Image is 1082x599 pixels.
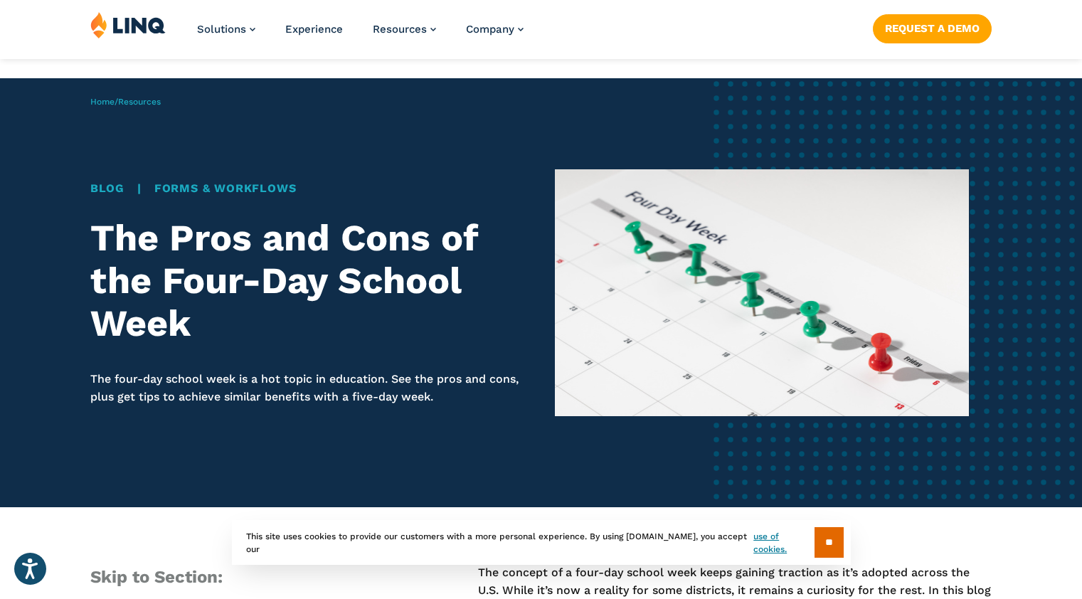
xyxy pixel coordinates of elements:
div: | [90,180,528,197]
nav: Primary Navigation [197,11,524,58]
img: Calendar showing a 4-day week with green pushpins [555,169,969,416]
span: / [90,97,161,107]
a: Blog [90,181,124,195]
a: Experience [285,23,343,36]
p: The four-day school week is a hot topic in education. See the pros and cons, plus get tips to ach... [90,371,528,405]
a: Resources [373,23,436,36]
a: Forms & Workflows [154,181,297,195]
a: Resources [118,97,161,107]
span: Resources [373,23,427,36]
a: Company [466,23,524,36]
span: Solutions [197,23,246,36]
h1: The Pros and Cons of the Four-Day School Week [90,217,528,344]
div: This site uses cookies to provide our customers with a more personal experience. By using [DOMAIN... [232,520,851,565]
a: Request a Demo [873,14,992,43]
a: Solutions [197,23,255,36]
span: Company [466,23,514,36]
nav: Button Navigation [873,11,992,43]
img: LINQ | K‑12 Software [90,11,166,38]
a: Home [90,97,115,107]
a: use of cookies. [753,530,814,556]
